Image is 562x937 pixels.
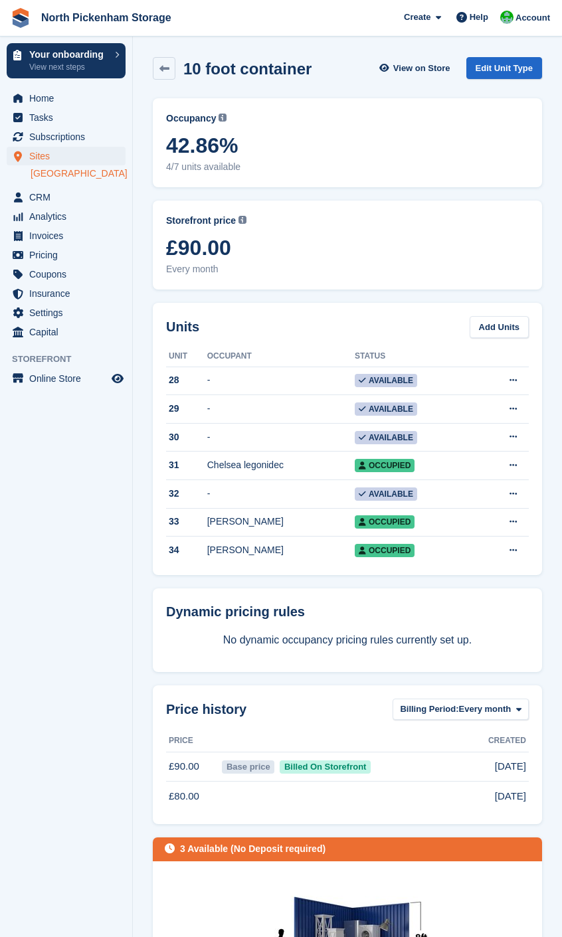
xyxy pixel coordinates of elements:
[166,515,207,529] div: 33
[470,11,488,24] span: Help
[31,167,126,180] a: [GEOGRAPHIC_DATA]
[11,8,31,28] img: stora-icon-8386f47178a22dfd0bd8f6a31ec36ba5ce8667c1dd55bd0f319d3a0aa187defe.svg
[207,395,355,424] td: -
[166,782,219,811] td: £80.00
[166,543,207,557] div: 34
[29,265,109,284] span: Coupons
[207,367,355,395] td: -
[219,114,227,122] img: icon-info-grey-7440780725fd019a000dd9b08b2336e03edf1995a4989e88bcd33f0948082b44.svg
[183,60,312,78] h2: 10 foot container
[36,7,177,29] a: North Pickenham Storage
[466,57,542,79] a: Edit Unit Type
[207,515,355,529] div: [PERSON_NAME]
[166,458,207,472] div: 31
[29,323,109,341] span: Capital
[166,632,529,648] p: No dynamic occupancy pricing rules currently set up.
[166,133,529,157] span: 42.86%
[29,188,109,207] span: CRM
[29,147,109,165] span: Sites
[7,369,126,388] a: menu
[404,11,430,24] span: Create
[166,602,529,622] div: Dynamic pricing rules
[166,160,529,174] span: 4/7 units available
[355,544,415,557] span: Occupied
[393,62,450,75] span: View on Store
[207,458,355,472] div: Chelsea legonidec
[207,423,355,452] td: -
[400,703,458,716] span: Billing Period:
[29,61,108,73] p: View next steps
[488,734,526,746] span: Created
[222,760,274,774] span: Base price
[7,323,126,341] a: menu
[29,226,109,245] span: Invoices
[459,703,512,716] span: Every month
[29,369,109,388] span: Online Store
[29,246,109,264] span: Pricing
[7,284,126,303] a: menu
[207,543,355,557] div: [PERSON_NAME]
[166,317,199,337] h2: Units
[166,112,216,126] span: Occupancy
[470,316,529,338] a: Add Units
[166,402,207,416] div: 29
[393,699,529,721] button: Billing Period: Every month
[378,57,456,79] a: View on Store
[180,842,326,856] div: 3 Available (No Deposit required)
[355,374,417,387] span: Available
[166,487,207,501] div: 32
[280,760,371,774] span: Billed On Storefront
[166,346,207,367] th: Unit
[12,353,132,366] span: Storefront
[7,89,126,108] a: menu
[500,11,514,24] img: Chris Gulliver
[166,730,219,752] th: Price
[238,216,246,224] img: icon-info-grey-7440780725fd019a000dd9b08b2336e03edf1995a4989e88bcd33f0948082b44.svg
[515,11,550,25] span: Account
[207,346,355,367] th: Occupant
[166,262,529,276] span: Every month
[355,487,417,501] span: Available
[7,128,126,146] a: menu
[7,207,126,226] a: menu
[29,108,109,127] span: Tasks
[110,371,126,386] a: Preview store
[355,431,417,444] span: Available
[7,226,126,245] a: menu
[29,284,109,303] span: Insurance
[166,214,236,228] span: Storefront price
[29,207,109,226] span: Analytics
[7,147,126,165] a: menu
[166,430,207,444] div: 30
[355,402,417,416] span: Available
[7,188,126,207] a: menu
[29,50,108,59] p: Your onboarding
[495,759,526,774] span: [DATE]
[29,303,109,322] span: Settings
[495,789,526,804] span: [DATE]
[166,373,207,387] div: 28
[355,459,415,472] span: Occupied
[7,43,126,78] a: Your onboarding View next steps
[207,480,355,509] td: -
[29,128,109,146] span: Subscriptions
[166,699,246,719] span: Price history
[355,515,415,529] span: Occupied
[7,265,126,284] a: menu
[355,346,475,367] th: Status
[7,246,126,264] a: menu
[166,236,529,260] span: £90.00
[7,108,126,127] a: menu
[29,89,109,108] span: Home
[166,752,219,782] td: £90.00
[7,303,126,322] a: menu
